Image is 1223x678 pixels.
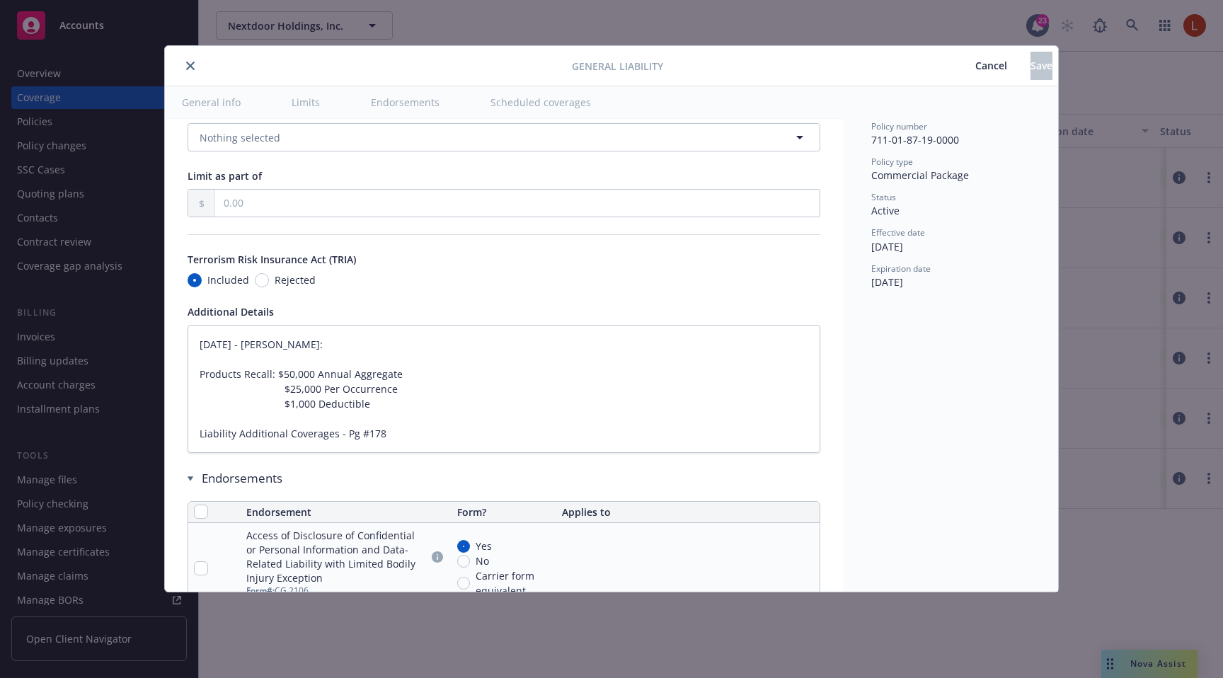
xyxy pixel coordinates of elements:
[188,470,820,487] div: Endorsements
[476,539,492,553] span: Yes
[871,204,900,217] span: Active
[182,57,199,74] button: close
[871,156,913,168] span: Policy type
[246,529,427,585] div: Access of Disclosure of Confidential or Personal Information and Data- Related Liability with Lim...
[457,555,470,568] input: No
[1030,52,1052,80] button: Save
[952,52,1030,80] button: Cancel
[188,123,820,151] button: Nothing selected
[871,226,925,239] span: Effective date
[188,305,274,318] span: Additional Details
[457,577,470,590] input: Carrier form equivalent
[457,540,470,553] input: Yes
[452,502,557,523] th: Form?
[188,253,356,266] span: Terrorism Risk Insurance Act (TRIA)
[975,59,1007,72] span: Cancel
[241,502,451,523] th: Endorsement
[188,325,820,453] textarea: [DATE] - [PERSON_NAME]: Products Recall: $50,000 Annual Aggregate $25,000 Per Occurrence $1,000 D...
[871,133,959,146] span: 711-01-87-19-0000
[871,263,931,275] span: Expiration date
[556,502,820,523] th: Applies to
[871,275,903,289] span: [DATE]
[476,568,551,598] span: Carrier form equivalent
[1030,59,1052,72] span: Save
[429,548,446,565] a: circleInformation
[871,120,927,132] span: Policy number
[200,130,280,145] span: Nothing selected
[246,585,445,597] div: CG 2106
[165,86,258,118] button: General info
[246,585,275,597] span: Form #:
[871,240,903,253] span: [DATE]
[871,168,969,182] span: Commercial Package
[188,273,202,287] input: Included
[255,273,269,287] input: Rejected
[207,272,249,287] span: Included
[572,59,663,74] span: General Liability
[275,272,316,287] span: Rejected
[871,191,896,203] span: Status
[215,190,820,217] input: 0.00
[275,86,337,118] button: Limits
[473,86,608,118] button: Scheduled coverages
[354,86,457,118] button: Endorsements
[476,553,489,568] span: No
[188,169,262,183] span: Limit as part of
